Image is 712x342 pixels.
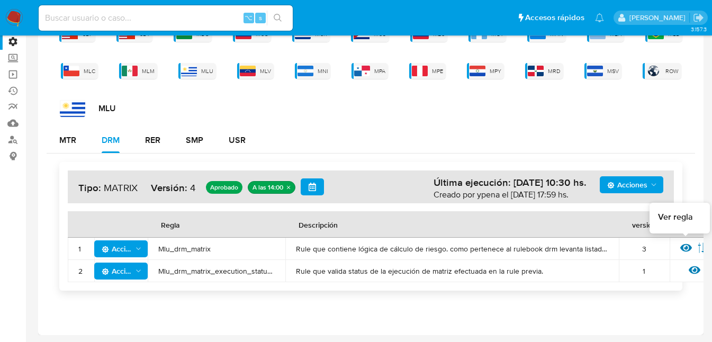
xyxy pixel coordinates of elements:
[245,13,253,23] span: ⌥
[693,12,704,23] a: Salir
[691,25,707,33] span: 3.157.3
[595,13,604,22] a: Notificaciones
[629,13,689,23] p: julian.dari@mercadolibre.com
[525,12,584,23] span: Accesos rápidos
[267,11,289,25] button: search-icon
[259,13,262,23] span: s
[658,211,693,223] span: Ver regla
[39,11,293,25] input: Buscar usuario o caso...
